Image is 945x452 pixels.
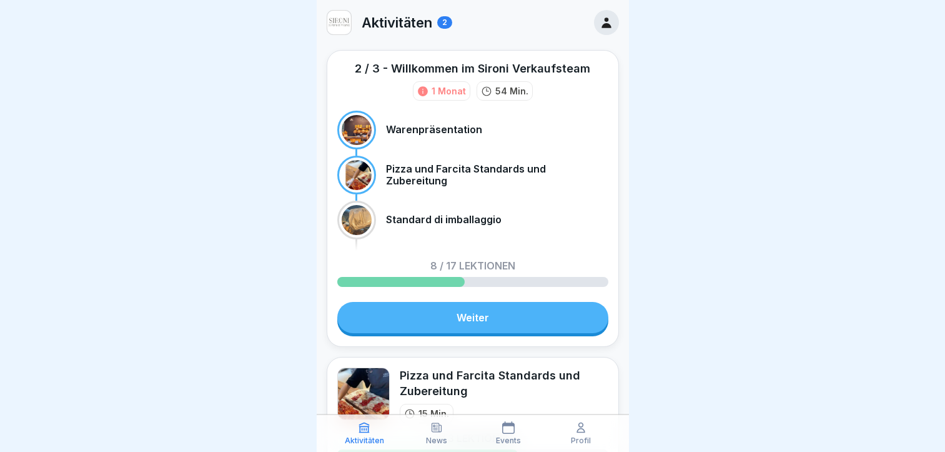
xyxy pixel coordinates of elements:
[386,163,608,187] p: Pizza und Farcita Standards und Zubereitung
[327,11,351,34] img: lzvj66og8t62hdvhvc07y2d3.png
[400,368,608,399] div: Pizza und Farcita Standards und Zubereitung
[432,84,466,98] div: 1 Monat
[355,61,590,76] div: 2 / 3 - Willkommen im Sironi Verkaufsteam
[386,124,482,136] p: Warenpräsentation
[426,436,447,445] p: News
[418,407,449,420] p: 15 Min.
[430,261,515,271] p: 8 / 17 Lektionen
[362,14,432,31] p: Aktivitäten
[386,214,502,226] p: Standard di imballaggio
[337,302,608,333] a: Weiter
[495,84,528,98] p: 54 Min.
[345,436,384,445] p: Aktivitäten
[337,368,390,420] img: zyvhtweyt47y1etu6k7gt48a.png
[496,436,521,445] p: Events
[437,16,452,29] div: 2
[571,436,591,445] p: Profil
